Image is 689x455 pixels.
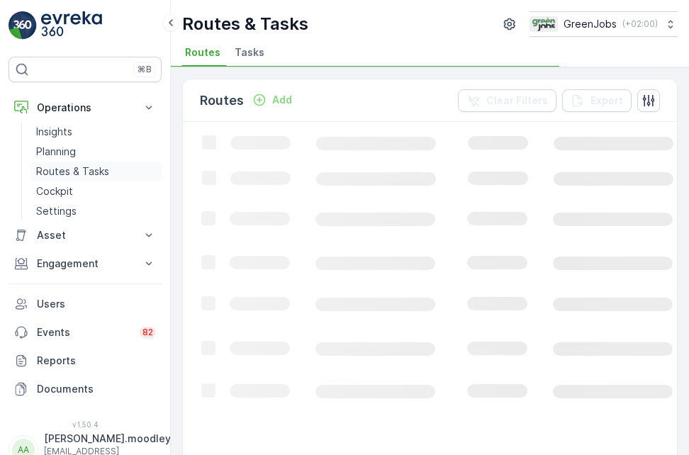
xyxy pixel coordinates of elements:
p: Routes & Tasks [36,164,109,179]
p: Insights [36,125,72,139]
p: Documents [37,382,156,396]
p: Operations [37,101,133,115]
button: Engagement [9,249,162,278]
p: Settings [36,204,77,218]
p: ⌘B [138,64,152,75]
p: Engagement [37,257,133,271]
p: ( +02:00 ) [622,18,658,30]
p: GreenJobs [564,17,617,31]
p: Reports [37,354,156,368]
img: Green_Jobs_Logo.png [530,16,558,32]
a: Insights [30,122,162,142]
p: Routes [200,91,244,111]
a: Cockpit [30,181,162,201]
p: Export [590,94,623,108]
p: Planning [36,145,76,159]
span: Routes [185,45,220,60]
a: Users [9,290,162,318]
img: logo [9,11,37,40]
img: logo_light-DOdMpM7g.png [41,11,102,40]
p: Routes & Tasks [182,13,308,35]
button: Add [247,91,298,108]
a: Documents [9,375,162,403]
a: Events82 [9,318,162,347]
p: Cockpit [36,184,73,198]
p: Add [272,93,292,107]
p: Asset [37,228,133,242]
span: v 1.50.4 [9,420,162,429]
p: Users [37,297,156,311]
button: Export [562,89,632,112]
button: Asset [9,221,162,249]
span: Tasks [235,45,264,60]
p: [PERSON_NAME].moodley [44,432,171,446]
p: 82 [142,327,153,338]
a: Reports [9,347,162,375]
a: Routes & Tasks [30,162,162,181]
button: Clear Filters [458,89,556,112]
p: Clear Filters [486,94,548,108]
button: GreenJobs(+02:00) [530,11,678,37]
a: Planning [30,142,162,162]
p: Events [37,325,131,339]
a: Settings [30,201,162,221]
button: Operations [9,94,162,122]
